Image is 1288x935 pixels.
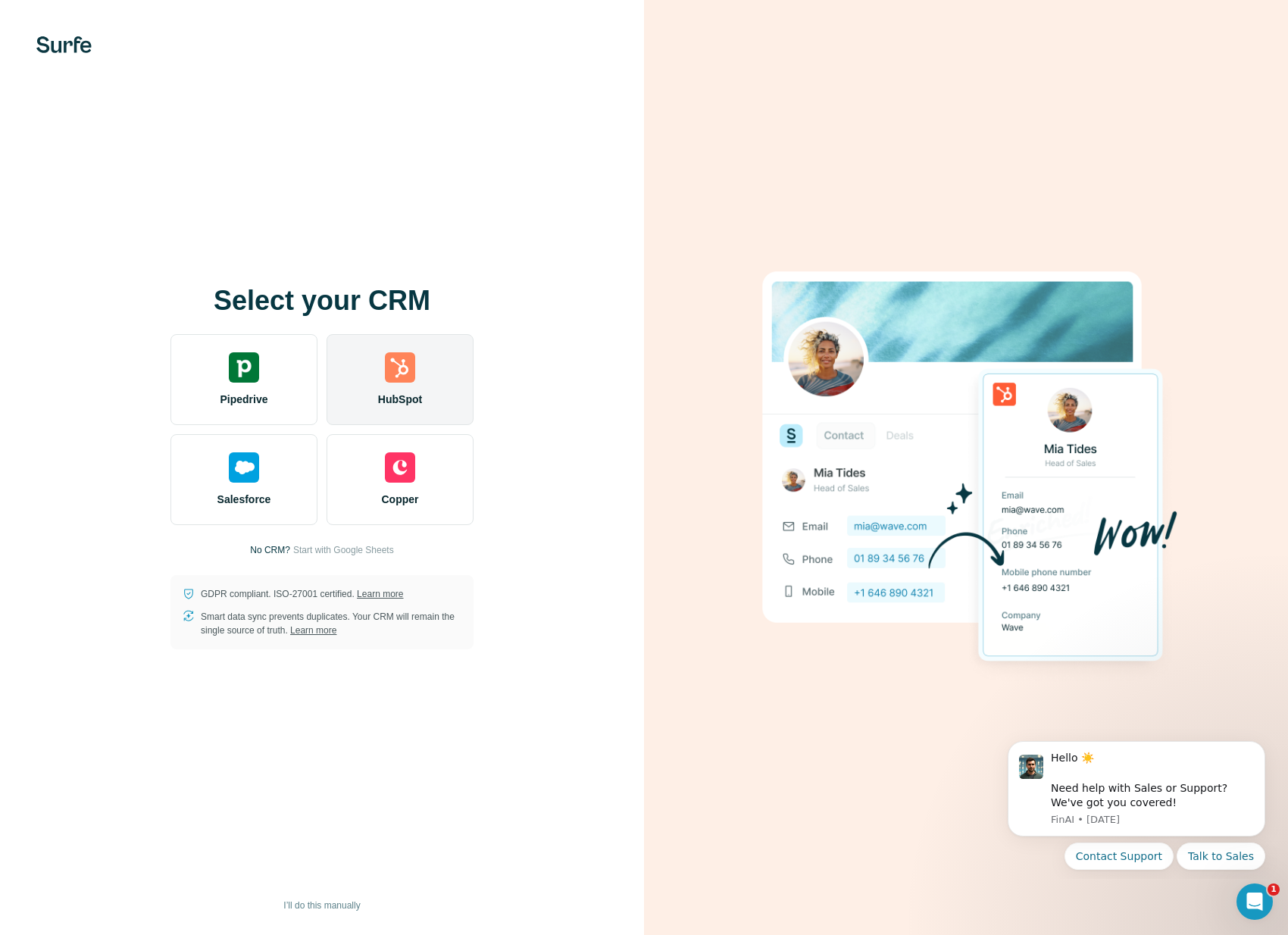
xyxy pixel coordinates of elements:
[357,589,403,599] a: Learn more
[382,492,419,507] span: Copper
[985,727,1288,879] iframe: Intercom notifications message
[170,286,474,316] h1: Select your CRM
[273,894,370,917] button: I’ll do this manually
[754,248,1178,687] img: HUBSPOT image
[229,452,259,483] img: salesforce's logo
[36,36,92,53] img: Surfe's logo
[1268,883,1280,896] span: 1
[250,543,290,557] p: No CRM?
[385,352,415,383] img: hubspot's logo
[290,625,336,636] a: Learn more
[201,610,461,637] p: Smart data sync prevents duplicates. Your CRM will remain the single source of truth.
[283,899,360,912] span: I’ll do this manually
[229,352,259,383] img: pipedrive's logo
[293,543,394,557] button: Start with Google Sheets
[220,392,267,407] span: Pipedrive
[201,587,403,601] p: GDPR compliant. ISO-27001 certified.
[217,492,271,507] span: Salesforce
[1236,883,1273,920] iframe: Intercom live chat
[385,452,415,483] img: copper's logo
[378,392,422,407] span: HubSpot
